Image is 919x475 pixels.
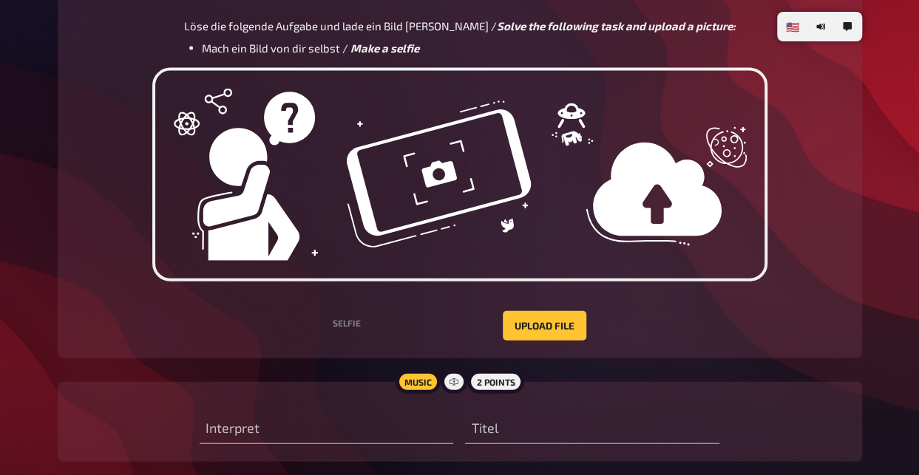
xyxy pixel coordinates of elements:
span: Mach ein Bild von dir selbst / [202,41,348,55]
img: upload [152,68,767,281]
span: Make a selfie [350,41,419,55]
span: Solve the following task and upload a picture: [497,19,736,33]
button: Upload file [503,311,586,341]
label: Selfie [333,318,361,327]
input: Interpret [200,414,453,444]
span: Löse die folgende Aufgabe und lade ein Bild [PERSON_NAME] / [184,19,497,33]
li: 🇺🇸 [780,15,806,38]
input: Titel [465,414,719,444]
div: Music [395,370,440,394]
div: 2 points [467,370,523,394]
